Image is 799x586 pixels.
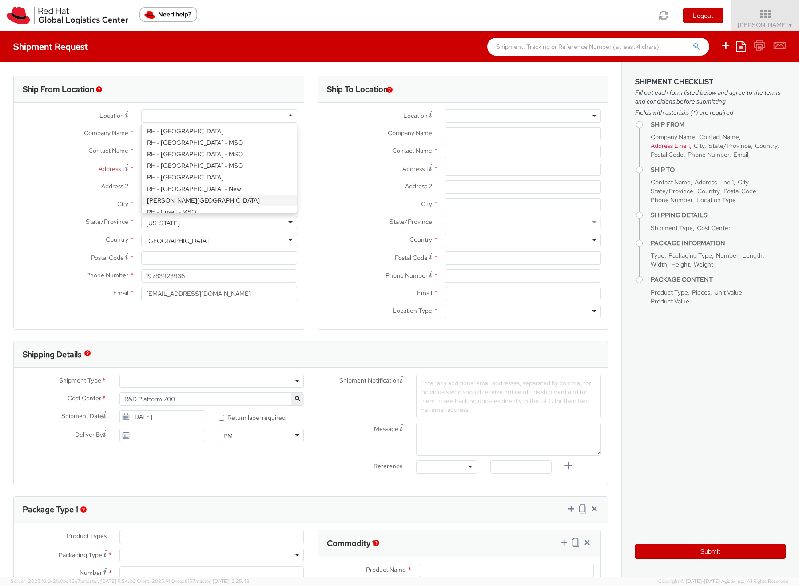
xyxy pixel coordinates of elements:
[688,151,729,159] span: Phone Number
[651,260,667,268] span: Width
[366,566,406,574] span: Product Name
[388,129,432,137] span: Company Name
[219,415,224,421] input: Return label required
[7,7,128,24] img: rh-logistics-00dfa346123c4ec078e1.svg
[651,142,690,150] span: Address Line 1
[374,425,398,433] span: Message
[694,260,713,268] span: Weight
[417,289,432,297] span: Email
[139,7,197,22] button: Need help?
[402,165,428,173] span: Address 1
[651,196,692,204] span: Phone Number
[651,167,786,173] h4: Ship To
[405,182,432,190] span: Address 2
[738,21,793,29] span: [PERSON_NAME]
[146,219,180,227] div: [US_STATE]
[755,142,777,150] span: Country
[635,544,786,559] button: Submit
[142,195,297,206] div: [PERSON_NAME][GEOGRAPHIC_DATA]
[223,431,233,440] div: PM
[84,129,128,137] span: Company Name
[723,187,756,195] span: Postal Code
[106,235,128,243] span: Country
[195,578,250,584] span: master, [DATE] 12:25:43
[651,276,786,283] h4: Package Content
[75,430,103,439] span: Deliver By
[651,240,786,247] h4: Package Information
[99,165,124,173] span: Address 1
[124,395,299,403] span: R&D Platform 700
[61,411,103,421] span: Shipment Date
[142,148,297,160] div: RH - [GEOGRAPHIC_DATA] - MSO
[651,121,786,128] h4: Ship From
[80,569,102,577] span: Number
[142,183,297,195] div: RH - [GEOGRAPHIC_DATA] - New
[327,85,388,94] h3: Ship To Location
[23,505,78,514] h3: Package Type 1
[683,8,723,23] button: Logout
[651,212,786,219] h4: Shipping Details
[395,254,428,262] span: Postal Code
[117,200,128,208] span: City
[146,236,209,245] div: [GEOGRAPHIC_DATA]
[142,160,297,171] div: RH - [GEOGRAPHIC_DATA] - MSO
[651,178,691,186] span: Contact Name
[733,151,748,159] span: Email
[697,224,731,232] span: Cost Center
[142,206,297,218] div: RH - Lusail - MSO
[101,182,128,190] span: Address 2
[86,218,128,226] span: State/Province
[13,42,88,52] h4: Shipment Request
[651,187,693,195] span: State/Province
[695,178,734,186] span: Address Line 1
[23,85,94,94] h3: Ship From Location
[113,289,128,297] span: Email
[219,412,287,422] label: Return label required
[658,578,788,585] span: Copyright © [DATE]-[DATE] Agistix Inc., All Rights Reserved
[651,151,684,159] span: Postal Code
[420,379,591,414] span: Enter any additional email addresses, separated by comma, for individuals who should receive noti...
[23,350,81,359] h3: Shipping Details
[487,38,709,56] input: Shipment, Tracking or Reference Number (at least 4 chars)
[137,578,250,584] span: Client: 2025.14.0-cea8157
[68,394,101,404] span: Cost Center
[716,251,738,259] span: Number
[692,288,710,296] span: Pieces
[668,251,712,259] span: Packaging Type
[421,200,432,208] span: City
[403,112,428,120] span: Location
[374,462,403,470] span: Reference
[635,88,786,106] span: Fill out each form listed below and agree to the terms and conditions before submitting
[392,147,432,155] span: Contact Name
[339,376,400,385] span: Shipment Notification
[142,137,297,148] div: RH - [GEOGRAPHIC_DATA] - MSO
[386,271,428,279] span: Phone Number
[651,224,693,232] span: Shipment Type
[738,178,748,186] span: City
[651,297,689,305] span: Product Value
[651,133,695,141] span: Company Name
[11,578,135,584] span: Server: 2025.16.0-21b0bc45e7b
[708,142,751,150] span: State/Province
[83,578,135,584] span: master, [DATE] 11:54:36
[651,288,688,296] span: Product Type
[327,539,375,548] h3: Commodity 1
[86,271,128,279] span: Phone Number
[696,196,736,204] span: Location Type
[91,254,124,262] span: Postal Code
[142,171,297,183] div: RH - [GEOGRAPHIC_DATA]
[409,235,432,243] span: Country
[119,392,304,406] span: R&D Platform 700
[142,125,297,137] div: RH - [GEOGRAPHIC_DATA]
[651,251,664,259] span: Type
[635,78,786,86] h3: Shipment Checklist
[59,551,102,559] span: Packaging Type
[788,22,793,29] span: ▼
[393,307,432,315] span: Location Type
[390,218,432,226] span: State/Province
[694,142,704,150] span: City
[99,112,124,120] span: Location
[59,376,101,386] span: Shipment Type
[697,187,719,195] span: Country
[714,288,742,296] span: Unit Value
